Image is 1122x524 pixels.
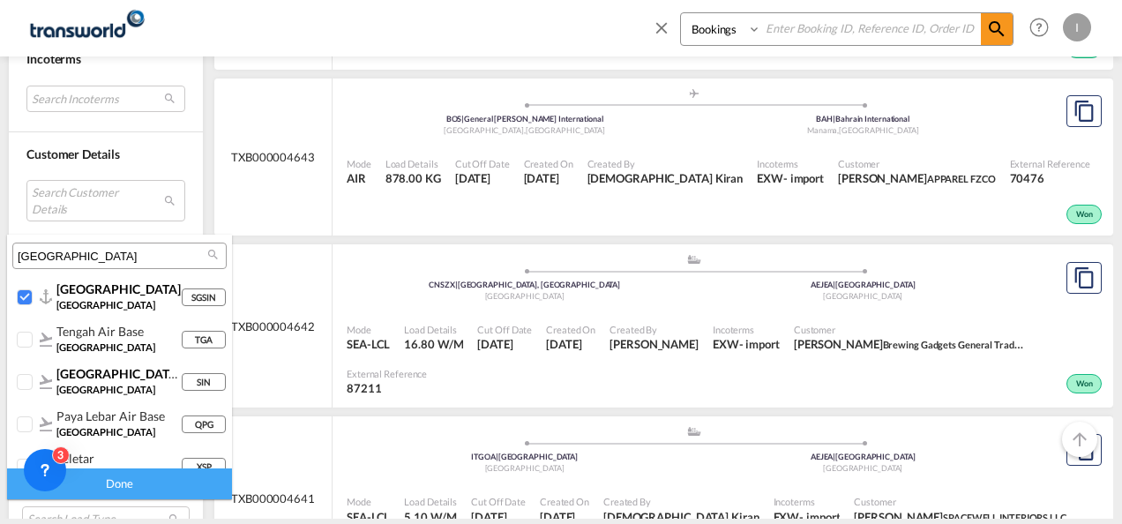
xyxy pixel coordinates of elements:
[56,366,181,381] div: <span class="highlightedText">singapore</span> changi
[56,324,181,339] div: tengah air base
[18,249,207,265] input: Search by Port/Country
[56,299,155,311] span: [GEOGRAPHIC_DATA]
[7,468,232,499] div: Done
[206,248,220,261] md-icon: icon-magnify
[56,281,181,296] div: <span class="highlightedText">singapore</span>
[56,384,155,395] span: [GEOGRAPHIC_DATA]
[56,366,181,381] span: [GEOGRAPHIC_DATA]
[56,281,181,296] span: [GEOGRAPHIC_DATA]
[56,451,181,466] div: seletar
[56,341,155,353] span: [GEOGRAPHIC_DATA]
[56,408,181,423] div: paya lebar air base
[56,426,155,438] span: [GEOGRAPHIC_DATA]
